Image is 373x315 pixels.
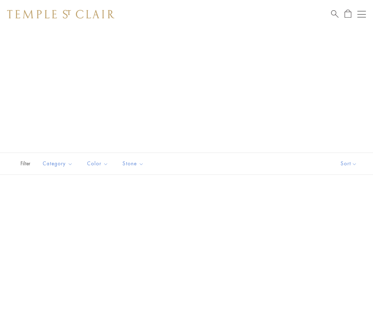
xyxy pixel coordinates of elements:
[345,10,351,18] a: Open Shopping Bag
[357,10,366,18] button: Open navigation
[7,10,114,18] img: Temple St. Clair
[39,159,78,168] span: Category
[117,156,149,172] button: Stone
[331,10,339,18] a: Search
[325,153,373,175] button: Show sort by
[119,159,149,168] span: Stone
[82,156,114,172] button: Color
[37,156,78,172] button: Category
[83,159,114,168] span: Color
